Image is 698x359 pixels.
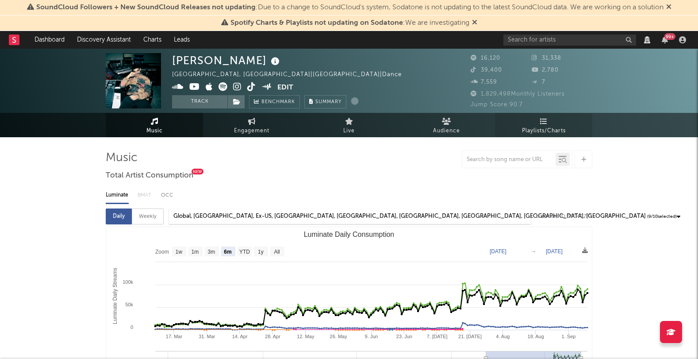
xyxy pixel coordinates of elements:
[161,188,173,203] div: OCC
[522,126,566,136] span: Playlists/Charts
[146,126,163,136] span: Music
[130,324,133,330] text: 0
[503,35,636,46] input: Search for artists
[532,79,545,85] span: 7
[137,31,168,49] a: Charts
[462,156,556,163] input: Search by song name or URL
[106,170,193,181] span: Total Artist Consumption
[365,334,378,339] text: 9. Jun
[666,4,671,11] span: Dismiss
[234,126,269,136] span: Engagement
[106,113,203,137] a: Music
[471,91,565,97] span: 1,829,498 Monthly Listeners
[168,31,196,49] a: Leads
[471,102,523,108] span: Jump Score: 90.7
[112,268,118,324] text: Luminate Daily Streams
[166,334,183,339] text: 17. Mar
[396,334,412,339] text: 23. Jun
[106,208,132,224] div: Daily
[28,31,71,49] a: Dashboard
[662,36,668,43] button: 99+
[471,67,502,73] span: 39,400
[261,97,295,108] span: Benchmark
[315,100,341,104] span: Summary
[398,113,495,137] a: Audience
[274,249,280,255] text: All
[176,249,183,255] text: 1w
[531,248,536,255] text: →
[472,19,477,27] span: Dismiss
[265,334,280,339] text: 28. Apr
[230,19,469,27] span: : We are investigating
[433,126,460,136] span: Audience
[71,31,137,49] a: Discovery Assistant
[155,249,169,255] text: Zoom
[532,55,561,61] span: 31,338
[532,67,559,73] span: 2,780
[471,79,497,85] span: 7,559
[490,248,506,255] text: [DATE]
[304,95,346,108] button: Summary
[36,4,663,11] span: : Due to a change to SoundCloud's system, Sodatone is not updating to the latest SoundCloud data....
[458,334,482,339] text: 21. [DATE]
[230,19,403,27] span: Spotify Charts & Playlists not updating on Sodatone
[471,55,500,61] span: 16,120
[172,69,422,80] div: [GEOGRAPHIC_DATA], [GEOGRAPHIC_DATA] | [GEOGRAPHIC_DATA] | Dance
[132,208,164,224] div: Weekly
[258,249,264,255] text: 1y
[496,334,510,339] text: 4. Aug
[277,82,293,93] button: Edit
[172,53,282,68] div: [PERSON_NAME]
[249,95,300,108] a: Benchmark
[123,279,133,285] text: 100k
[427,334,448,339] text: 7. [DATE]
[192,169,203,174] div: New
[343,126,355,136] span: Live
[106,188,129,203] div: Luminate
[546,248,563,255] text: [DATE]
[192,249,199,255] text: 1m
[173,211,646,222] div: Global, [GEOGRAPHIC_DATA], Ex-US, [GEOGRAPHIC_DATA], [GEOGRAPHIC_DATA], [GEOGRAPHIC_DATA], [GEOGR...
[172,95,227,108] button: Track
[203,113,300,137] a: Engagement
[199,334,215,339] text: 31. Mar
[208,249,215,255] text: 3m
[232,334,248,339] text: 14. Apr
[224,249,231,255] text: 6m
[495,113,592,137] a: Playlists/Charts
[330,334,348,339] text: 26. May
[536,211,592,222] div: Luminate ID: 55040772
[300,113,398,137] a: Live
[664,33,675,40] div: 99 +
[304,231,395,238] text: Luminate Daily Consumption
[647,211,677,222] span: ( 9 / 10 selected)
[125,302,133,307] text: 50k
[297,334,314,339] text: 12. May
[36,4,256,11] span: SoundCloud Followers + New SoundCloud Releases not updating
[562,334,576,339] text: 1. Sep
[239,249,250,255] text: YTD
[528,334,544,339] text: 18. Aug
